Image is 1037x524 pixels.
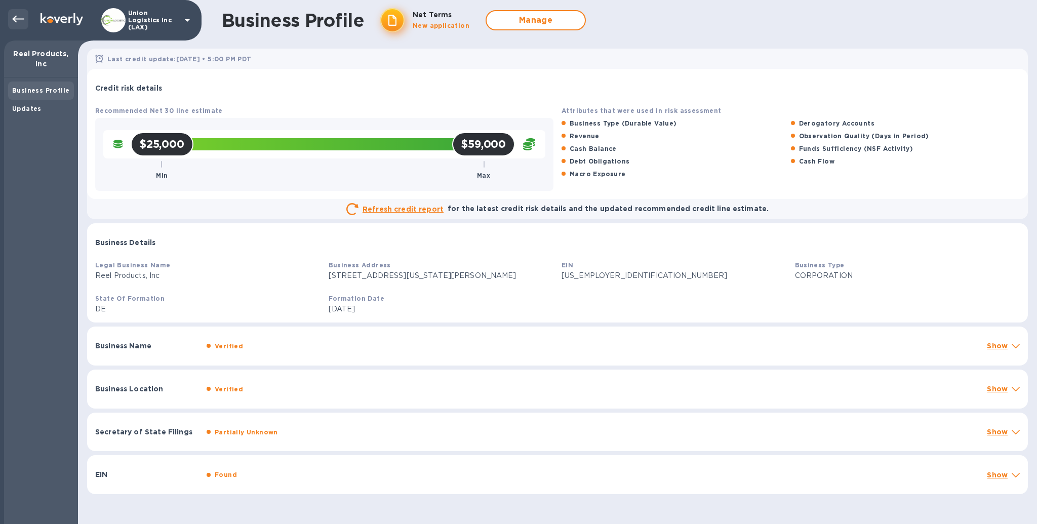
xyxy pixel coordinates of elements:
[987,470,1008,480] p: Show
[795,261,845,269] b: Business Type
[95,83,198,93] p: Credit risk details
[215,471,237,478] b: Found
[570,157,629,165] b: Debt Obligations
[95,384,198,394] p: Business Location
[799,145,913,152] b: Funds Sufficiency (NSF Activity)
[477,172,490,179] b: Max
[95,427,198,437] p: Secretary of State Filings
[95,295,165,302] b: State Of Formation
[215,385,243,393] b: Verified
[222,10,364,31] h1: Business Profile
[799,119,875,127] b: Derogatory Accounts
[87,69,1028,101] div: Credit risk details
[329,270,554,281] p: [STREET_ADDRESS][US_STATE][PERSON_NAME]
[363,205,444,213] u: Refresh credit report
[95,237,198,248] p: Business Details
[95,270,321,281] p: Reel Products, Inc
[95,469,198,479] p: EIN
[156,172,168,179] b: Min
[570,119,677,127] b: Business Type (Durable Value)
[413,22,469,29] b: New application
[215,342,243,350] b: Verified
[799,157,835,165] b: Cash Flow
[95,341,198,351] p: Business Name
[570,170,626,178] b: Macro Exposure
[128,10,179,31] p: Union Logistics Inc (LAX)
[87,370,1028,409] div: Business LocationVerifiedShow
[12,49,70,69] p: Reel Products, Inc
[12,87,69,94] b: Business Profile
[570,132,600,140] b: Revenue
[562,261,573,269] b: EIN
[413,11,452,19] b: Net Terms
[495,14,577,26] span: Manage
[12,105,42,112] b: Updates
[329,304,554,314] p: [DATE]
[799,132,929,140] b: Observation Quality (Days in Period)
[107,55,252,63] b: Last credit update: [DATE] • 5:00 PM PDT
[987,427,1008,437] p: Show
[140,138,184,150] h2: $25,000
[95,304,321,314] p: DE
[95,107,223,114] b: Recommended Net 30 line estimate
[987,384,1008,394] p: Show
[562,270,787,281] p: [US_EMPLOYER_IDENTIFICATION_NUMBER]
[41,13,83,25] img: Logo
[461,138,506,150] h2: $59,000
[486,10,586,30] button: Manage
[87,455,1028,494] div: EINFoundShow
[795,270,1020,281] p: CORPORATION
[87,413,1028,452] div: Secretary of State FilingsPartially UnknownShow
[87,223,1028,256] div: Business Details
[329,261,391,269] b: Business Address
[215,428,278,436] b: Partially Unknown
[570,145,617,152] b: Cash Balance
[87,327,1028,366] div: Business NameVerifiedShow
[329,295,385,302] b: Formation Date
[448,205,769,213] b: for the latest credit risk details and the updated recommended credit line estimate.
[562,107,722,114] b: Attributes that were used in risk assessment
[95,261,171,269] b: Legal Business Name
[987,341,1008,351] p: Show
